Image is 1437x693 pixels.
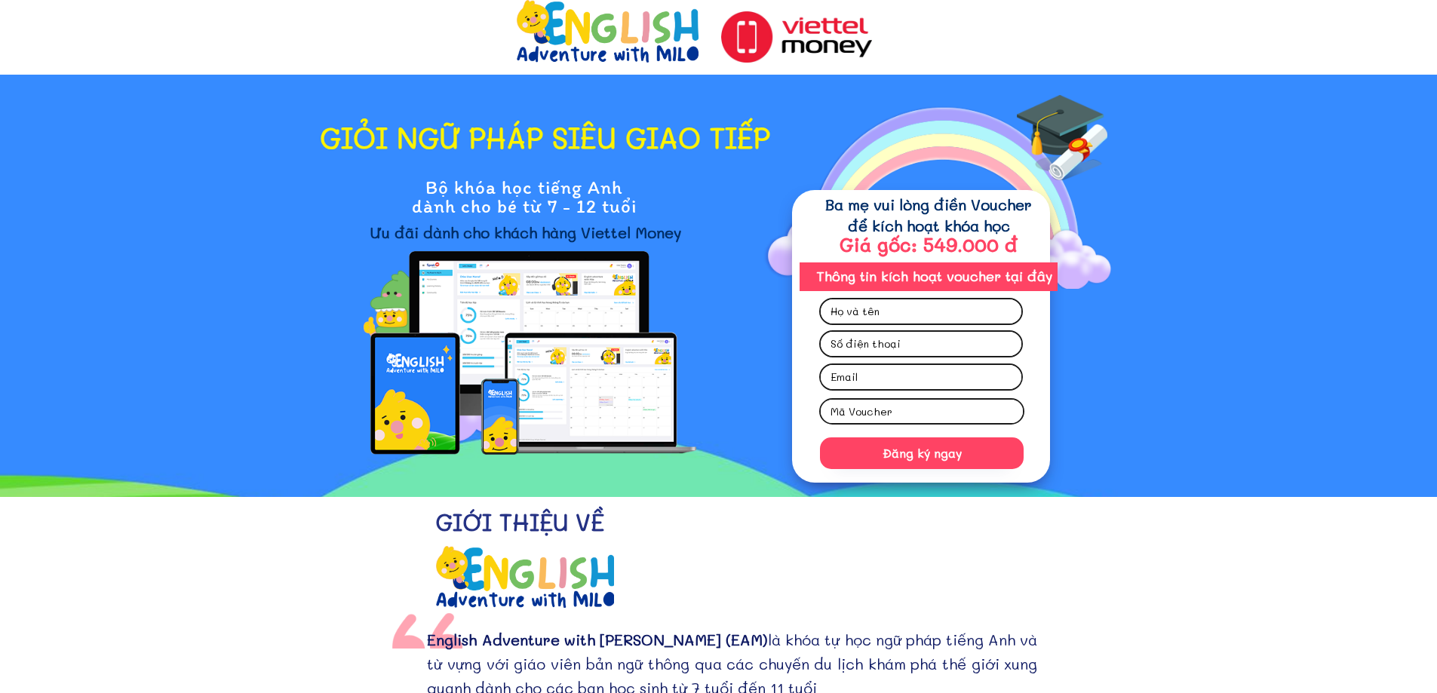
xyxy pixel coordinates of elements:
[827,400,1017,423] input: Mã Voucher
[804,267,1064,286] h3: Thông tin kích hoạt voucher tại đây
[820,437,1024,469] p: Đăng ký ngay
[253,222,800,243] h3: Ưu đãi dành cho khách hàng Viettel Money
[827,365,1015,389] input: Email
[357,178,692,216] h3: Bộ khóa học tiếng Anh dành cho bé từ 7 - 12 tuổi
[809,232,1049,258] h3: Giá gốc: 549.000 đ
[320,123,800,152] h1: giỏi ngữ pháp siêu giao tiếp
[427,630,768,649] span: English Adventure with [PERSON_NAME] (EAM)
[827,332,1015,356] input: Số điện thoại
[827,299,1015,324] input: Họ và tên
[436,504,609,541] h3: Giới thiệu về
[821,194,1036,236] h3: Ba mẹ vui lòng điền Voucher để kích hoạt khóa học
